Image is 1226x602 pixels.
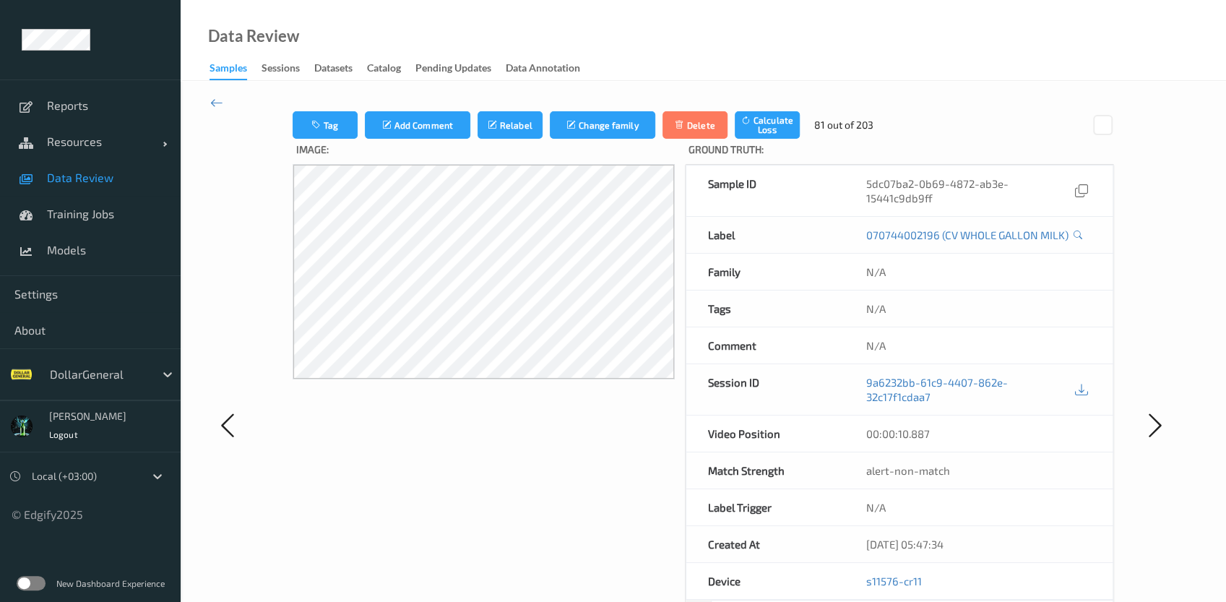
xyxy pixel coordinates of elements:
[262,61,300,79] div: Sessions
[844,254,1113,290] div: N/A
[686,254,845,290] div: Family
[506,59,595,79] a: Data Annotation
[844,452,1113,489] div: alert-non-match
[365,111,470,139] button: Add Comment
[686,452,845,489] div: Match Strength
[865,228,1068,242] a: 070744002196 (CV WHOLE GALLON MILK)
[662,111,728,139] button: Delete
[415,59,506,79] a: Pending Updates
[208,29,299,43] div: Data Review
[686,526,845,562] div: Created At
[686,217,845,253] div: Label
[293,111,358,139] button: Tag
[685,139,1115,164] label: Ground Truth :
[506,61,580,79] div: Data Annotation
[735,111,800,139] button: Calculate Loss
[367,61,401,79] div: Catalog
[686,364,845,415] div: Session ID
[844,526,1113,562] div: [DATE] 05:47:34
[686,563,845,599] div: Device
[686,165,845,216] div: Sample ID
[314,61,353,79] div: Datasets
[686,291,845,327] div: Tags
[865,575,921,588] a: s11576-cr11
[844,489,1113,525] div: N/A
[844,327,1113,364] div: N/A
[478,111,543,139] button: Relabel
[550,111,655,139] button: Change family
[210,59,262,80] a: Samples
[262,59,314,79] a: Sessions
[865,176,1091,205] div: 5dc07ba2-0b69-4872-ab3e-15441c9db9ff
[314,59,367,79] a: Datasets
[865,426,1091,441] div: 00:00:10.887
[686,489,845,525] div: Label Trigger
[844,291,1113,327] div: N/A
[813,118,873,132] div: 81 out of 203
[293,139,675,164] label: Image:
[415,61,491,79] div: Pending Updates
[686,327,845,364] div: Comment
[367,59,415,79] a: Catalog
[210,61,247,80] div: Samples
[686,416,845,452] div: Video Position
[865,375,1071,404] a: 9a6232bb-61c9-4407-862e-32c17f1cdaa7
